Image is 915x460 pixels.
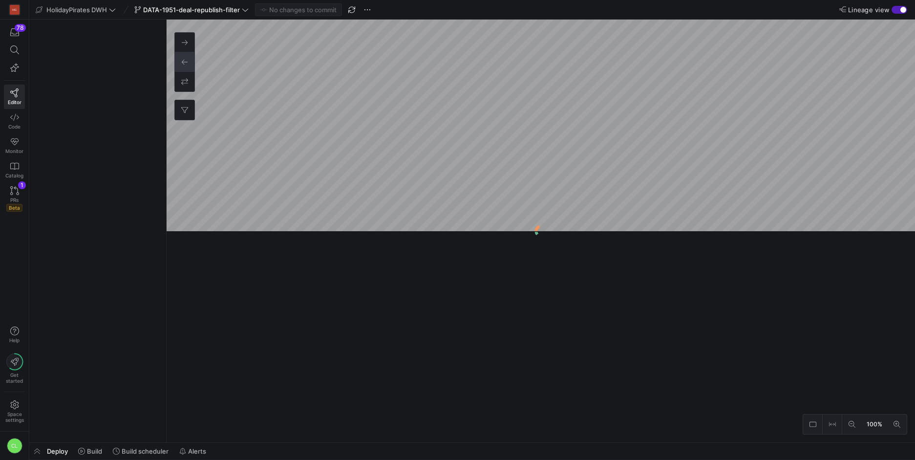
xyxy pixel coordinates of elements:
[18,181,26,189] div: 1
[87,447,102,455] span: Build
[4,322,25,348] button: Help
[8,337,21,343] span: Help
[8,124,21,130] span: Code
[8,99,21,105] span: Editor
[6,204,22,212] span: Beta
[4,396,25,427] a: Spacesettings
[132,3,251,16] button: DATA-1951-deal-republish-filter
[848,6,890,14] span: Lineage view
[15,24,26,32] div: 78
[5,411,24,423] span: Space settings
[47,447,68,455] span: Deploy
[10,197,19,203] span: PRs
[4,133,25,158] a: Monitor
[4,436,25,456] button: CL
[4,182,25,216] a: PRsBeta1
[4,350,25,388] button: Getstarted
[74,443,106,460] button: Build
[4,85,25,109] a: Editor
[4,23,25,41] button: 78
[5,173,23,178] span: Catalog
[4,1,25,18] a: HG
[533,224,548,239] img: logo.gif
[188,447,206,455] span: Alerts
[4,109,25,133] a: Code
[6,372,23,384] span: Get started
[46,6,107,14] span: HolidayPirates DWH
[33,3,118,16] button: HolidayPirates DWH
[7,438,22,454] div: CL
[143,6,240,14] span: DATA-1951-deal-republish-filter
[5,148,23,154] span: Monitor
[10,5,20,15] div: HG
[108,443,173,460] button: Build scheduler
[4,158,25,182] a: Catalog
[122,447,169,455] span: Build scheduler
[175,443,211,460] button: Alerts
